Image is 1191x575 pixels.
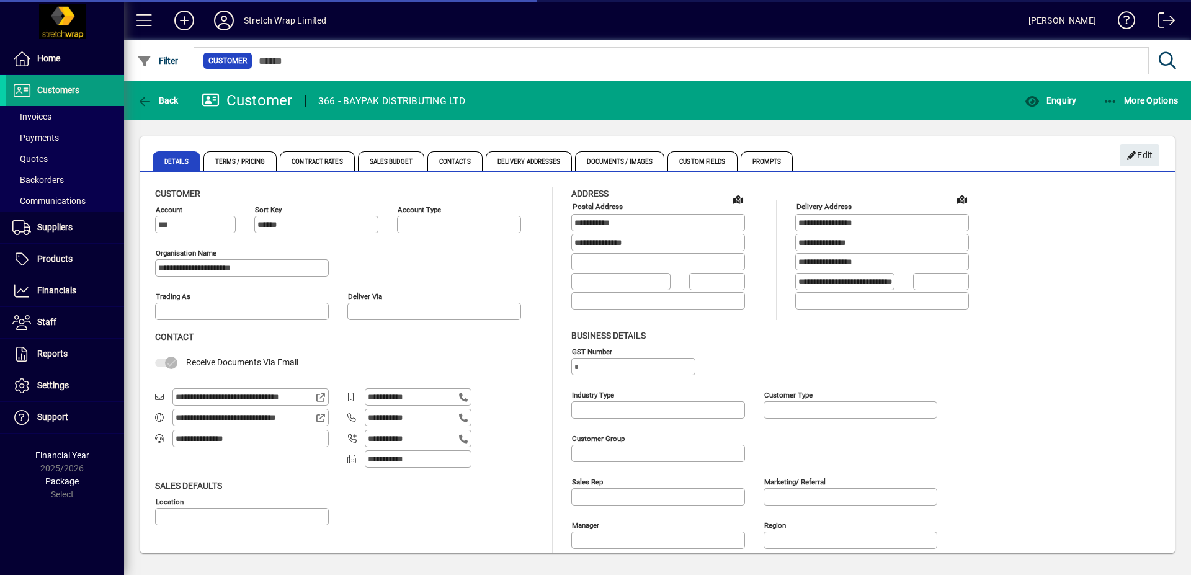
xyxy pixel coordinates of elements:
span: Filter [137,56,179,66]
span: Contact [155,332,194,342]
button: Filter [134,50,182,72]
span: Business details [571,331,646,341]
span: Contacts [427,151,483,171]
mat-label: Customer group [572,434,625,442]
a: Reports [6,339,124,370]
mat-label: Deliver via [348,292,382,301]
a: View on map [728,189,748,209]
span: Sales Budget [358,151,424,171]
mat-label: Account [156,205,182,214]
span: Backorders [12,175,64,185]
a: Backorders [6,169,124,190]
span: Edit [1126,145,1153,166]
mat-label: Sales rep [572,477,603,486]
a: Support [6,402,124,433]
mat-label: Customer type [764,390,813,399]
a: Products [6,244,124,275]
span: Financials [37,285,76,295]
div: Stretch Wrap Limited [244,11,327,30]
span: Support [37,412,68,422]
span: Address [571,189,609,198]
span: Customer [155,189,200,198]
span: Customer [208,55,247,67]
span: Home [37,53,60,63]
span: Details [153,151,200,171]
mat-label: Sort key [255,205,282,214]
mat-label: Region [764,520,786,529]
a: Knowledge Base [1108,2,1136,43]
a: Staff [6,307,124,338]
span: Custom Fields [667,151,737,171]
mat-label: Location [156,497,184,506]
span: Payments [12,133,59,143]
span: Reports [37,349,68,359]
span: Suppliers [37,222,73,232]
span: Products [37,254,73,264]
span: Delivery Addresses [486,151,573,171]
a: Home [6,43,124,74]
span: Enquiry [1025,96,1076,105]
a: Suppliers [6,212,124,243]
span: Documents / Images [575,151,664,171]
span: Receive Documents Via Email [186,357,298,367]
div: Customer [202,91,293,110]
mat-label: GST Number [572,347,612,355]
span: Settings [37,380,69,390]
app-page-header-button: Back [124,89,192,112]
button: Profile [204,9,244,32]
mat-label: Industry type [572,390,614,399]
mat-label: Account Type [398,205,441,214]
mat-label: Trading as [156,292,190,301]
a: View on map [952,189,972,209]
a: Settings [6,370,124,401]
mat-label: Organisation name [156,249,216,257]
a: Invoices [6,106,124,127]
a: Payments [6,127,124,148]
span: Back [137,96,179,105]
span: Sales defaults [155,481,222,491]
span: Invoices [12,112,51,122]
span: Contract Rates [280,151,354,171]
a: Quotes [6,148,124,169]
span: Staff [37,317,56,327]
span: Prompts [741,151,793,171]
a: Financials [6,275,124,306]
span: More Options [1103,96,1179,105]
div: [PERSON_NAME] [1028,11,1096,30]
span: Terms / Pricing [203,151,277,171]
span: Quotes [12,154,48,164]
button: Enquiry [1022,89,1079,112]
button: Edit [1120,144,1159,166]
span: Communications [12,196,86,206]
button: More Options [1100,89,1182,112]
button: Back [134,89,182,112]
a: Communications [6,190,124,212]
span: Package [45,476,79,486]
span: Customers [37,85,79,95]
span: Financial Year [35,450,89,460]
mat-label: Manager [572,520,599,529]
mat-label: Marketing/ Referral [764,477,826,486]
div: 366 - BAYPAK DISTRIBUTING LTD [318,91,465,111]
button: Add [164,9,204,32]
a: Logout [1148,2,1175,43]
